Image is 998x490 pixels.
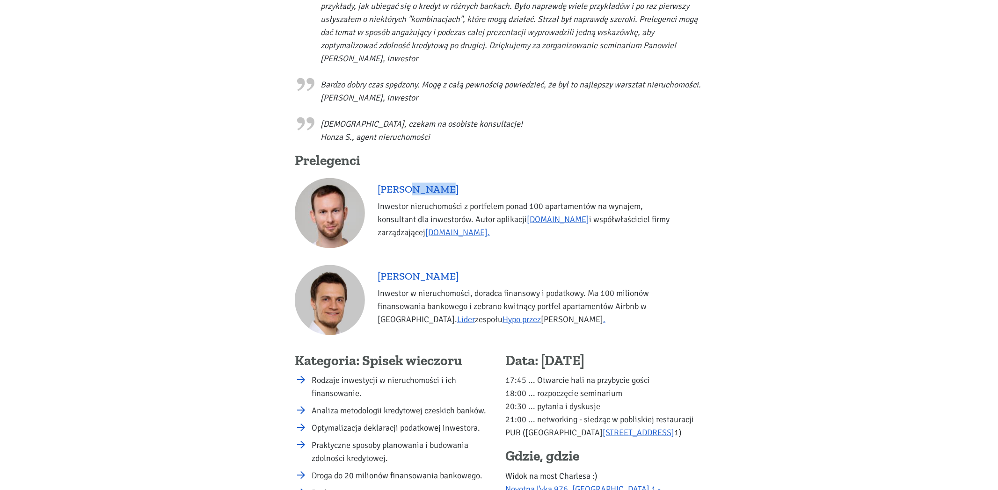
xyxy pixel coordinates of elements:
[312,439,493,465] li: Praktyczne sposoby planowania i budowania zdolności kredytowej.
[505,374,703,439] p: 17:45 ... Otwarcie hali na przybycie gości 18:00 ... rozpoczęcie seminarium 20:30 ... pytania i d...
[295,113,703,144] blockquote: [DEMOGRAPHIC_DATA], czekam na osobiste konsultacje! Honza S., agent nieruchomości
[457,314,475,324] a: Lider
[312,469,493,482] li: Droga do 20 milionów finansowania bankowego.
[505,447,703,465] h4: Gdzie, gdzie
[295,152,703,170] h4: Prelegenci
[503,314,541,324] a: Hypo przez
[295,73,703,104] blockquote: Bardzo dobry czas spędzony. Mogę z całą pewnością powiedzieć, że był to najlepszy warsztat nieruc...
[505,352,703,370] h4: Data: [DATE]
[425,227,490,238] a: [DOMAIN_NAME].
[312,374,493,400] li: Rodzaje inwestycji w nieruchomości i ich finansowanie.
[603,314,605,324] a: .
[378,200,681,239] p: Inwestor nieruchomości z portfelem ponad 100 apartamentów na wynajem, konsultant dla inwestorów. ...
[527,214,589,224] a: [DOMAIN_NAME]
[378,287,681,326] p: Inwestor w nieruchomości, doradca finansowy i podatkowy. Ma 100 milionów finansowania bankowego i...
[603,427,674,438] a: [STREET_ADDRESS]
[295,352,493,370] h4: Kategoria: Spisek wieczoru
[312,404,493,417] li: Analiza metodologii kredytowej czeskich banków.
[378,270,681,282] h5: [PERSON_NAME]
[312,421,493,434] li: Optymalizacja deklaracji podatkowej inwestora.
[378,183,681,195] h5: [PERSON_NAME]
